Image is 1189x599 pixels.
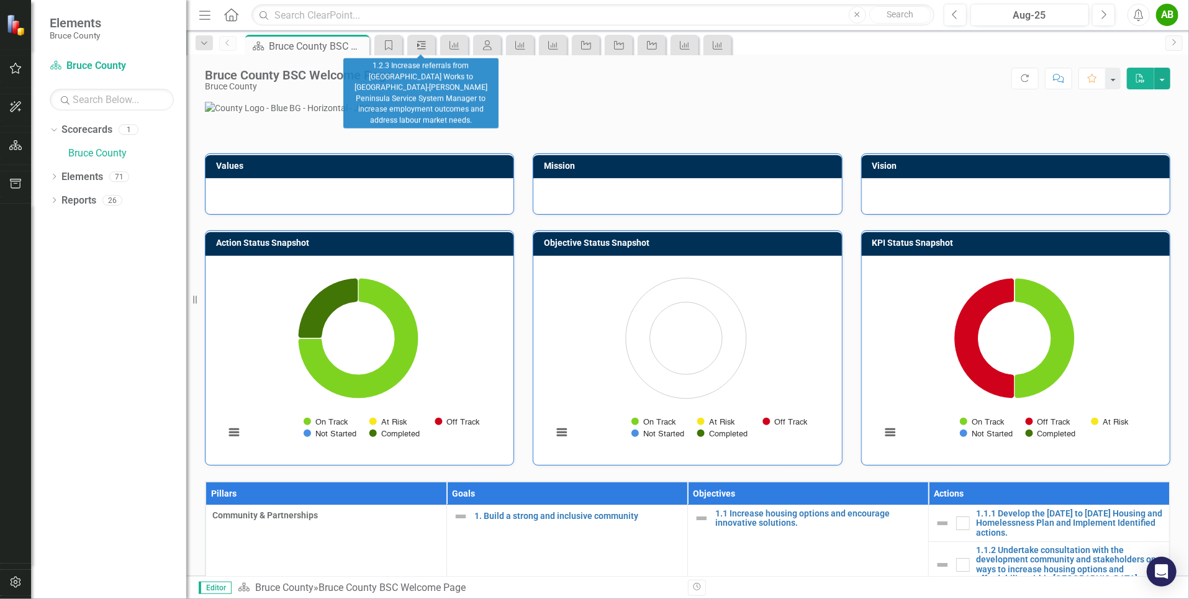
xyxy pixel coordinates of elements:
button: Show Not Started [631,429,684,438]
button: Show Completed [1026,429,1076,438]
button: View chart menu, Chart [553,424,571,441]
img: Not Defined [935,557,950,572]
img: Not Defined [453,509,468,524]
a: Scorecards [61,123,112,137]
span: Community & Partnerships [212,509,440,521]
div: 71 [109,171,129,182]
button: Show Completed [697,429,748,438]
button: Search [869,6,931,24]
button: Show Completed [369,429,420,438]
path: On Track, 2. [1015,278,1075,399]
h3: KPI Status Snapshot [872,238,1164,248]
button: AB [1156,4,1178,26]
div: » [238,581,679,595]
button: Show On Track [304,417,348,426]
button: Show At Risk [1091,417,1128,426]
a: Bruce County [68,146,186,161]
div: 1 [119,125,138,135]
a: 1.1.2 Undertake consultation with the development community and stakeholders on ways to increase ... [976,546,1163,584]
td: Double-Click to Edit Right Click for Context Menu [928,541,1169,588]
div: Aug-25 [975,8,1085,23]
h3: Action Status Snapshot [216,238,507,248]
div: Chart. Highcharts interactive chart. [875,266,1157,452]
path: Off Track, 2. [954,278,1015,399]
span: Search [887,9,913,19]
div: Open Intercom Messenger [1147,557,1177,587]
path: On Track, 3. [298,278,418,399]
button: Show At Risk [369,417,407,426]
td: Double-Click to Edit Right Click for Context Menu [928,505,1169,541]
div: 26 [102,195,122,205]
img: ClearPoint Strategy [6,14,28,36]
svg: Interactive chart [219,266,498,452]
div: Chart. Highcharts interactive chart. [219,266,500,452]
button: View chart menu, Chart [225,424,243,441]
h3: Objective Status Snapshot [544,238,835,248]
button: Show Not Started [960,429,1012,438]
button: Aug-25 [970,4,1090,26]
div: Bruce County [205,82,392,91]
div: 1.2.3 Increase referrals from [GEOGRAPHIC_DATA] Works to [GEOGRAPHIC_DATA]-[PERSON_NAME] Peninsul... [343,58,499,128]
input: Search ClearPoint... [251,4,934,26]
span: Elements [50,16,101,30]
button: Show Not Started [304,429,356,438]
a: Elements [61,170,103,184]
a: 1.1 Increase housing options and encourage innovative solutions. [715,509,922,528]
button: Show Off Track [762,417,807,426]
button: View chart menu, Chart [882,424,899,441]
h3: Mission [544,161,835,171]
div: Bruce County BSC Welcome Page [319,582,466,593]
img: Not Defined [935,516,950,531]
img: County Logo - Blue BG - Horizontal - JPG.jpg [205,102,1170,114]
span: Editor [199,582,232,594]
button: Show At Risk [697,417,735,426]
button: Show Off Track [1026,417,1070,426]
a: Bruce County [255,582,314,593]
a: 1.1.1 Develop the [DATE] to [DATE] Housing and Homelessness Plan and Implement Identified actions. [976,509,1163,538]
path: Completed, 1. [298,278,358,338]
a: Bruce County [50,59,174,73]
a: Reports [61,194,96,208]
button: Show On Track [960,417,1004,426]
div: Chart. Highcharts interactive chart. [546,266,828,452]
button: Show Off Track [435,417,479,426]
svg: Interactive chart [546,266,826,452]
svg: Interactive chart [875,266,1154,452]
a: 1. Build a strong and inclusive community [474,511,681,521]
button: Show On Track [631,417,676,426]
input: Search Below... [50,89,174,110]
h3: Vision [872,161,1164,171]
h3: Values [216,161,507,171]
div: Bruce County BSC Welcome Page [205,68,392,82]
img: Not Defined [694,511,709,526]
div: Bruce County BSC Welcome Page [269,38,366,54]
small: Bruce County [50,30,101,40]
td: Double-Click to Edit Right Click for Context Menu [687,505,928,588]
